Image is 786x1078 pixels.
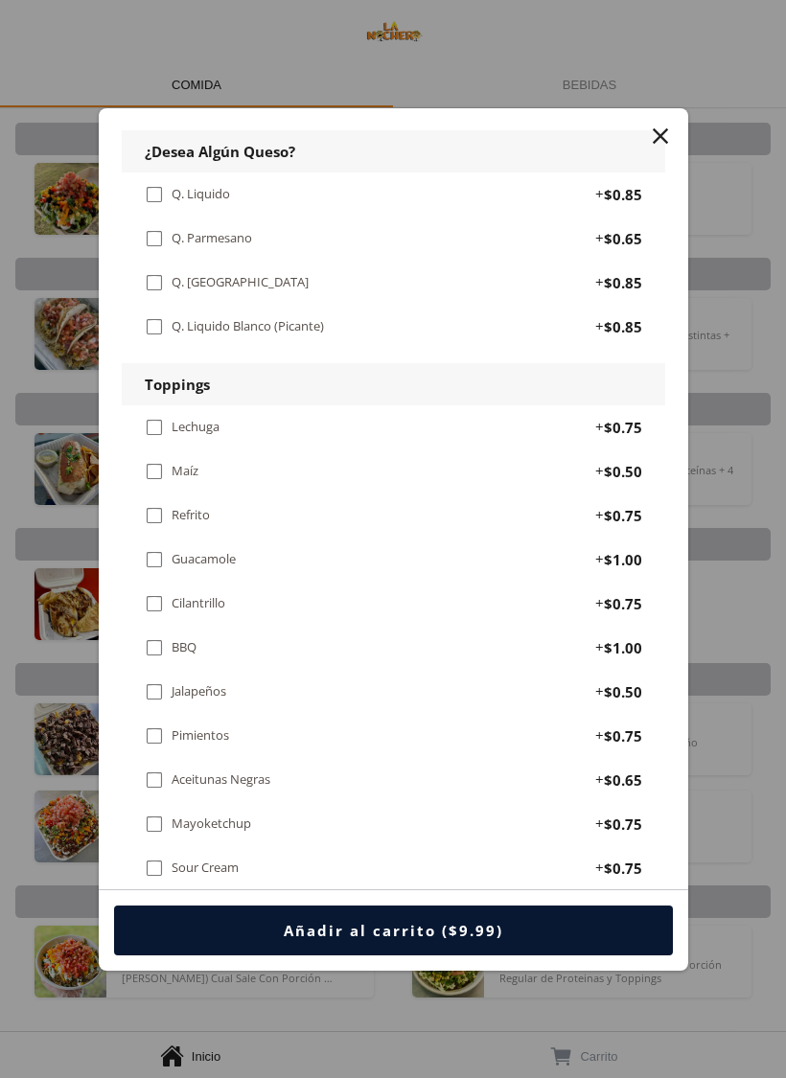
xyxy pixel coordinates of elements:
div: $0.75 [604,506,642,525]
div:  [145,228,164,249]
div: $0.75 [604,859,642,878]
div: Aceitunas Negras [172,771,270,788]
div: Mayoketchup [172,815,251,832]
div: + [595,316,604,335]
div: Lechuga [172,419,220,435]
div: ¿Desea Algún Queso? [145,142,295,161]
div: Cilantrillo [172,595,225,611]
div:  [145,858,164,879]
div: $0.85 [604,185,642,204]
div: Toppings [145,375,210,394]
div: Q. Liquido Blanco (Picante) [172,318,324,334]
div: + [595,184,604,203]
div:  [145,593,164,614]
div:  [145,637,164,658]
div:  [145,316,164,337]
div:  [145,549,164,570]
div: + [595,228,604,247]
div: Q. Liquido [172,186,230,202]
div: $0.65 [604,229,642,248]
div: $1.00 [604,638,642,657]
div:  [145,769,164,791]
div: $0.50 [604,462,642,481]
div: + [595,769,604,789]
div: $0.75 [604,814,642,834]
div: $0.75 [604,418,642,437]
div: $0.75 [604,726,642,745]
div: + [595,637,604,656]
button: Añadir al carrito ($9.99) [114,906,673,955]
div: Q. Parmesano [172,230,252,246]
div: $0.75 [604,594,642,613]
div: + [595,725,604,745]
div:  [145,417,164,438]
div: + [595,549,604,568]
div:  [145,505,164,526]
div: Jalapeños [172,683,226,700]
div: $0.85 [604,317,642,336]
div: Guacamole [172,551,236,567]
div: Añadir al carrito ($9.99) [284,921,503,940]
div: + [595,858,604,877]
div: $0.50 [604,682,642,701]
div:  [145,725,164,746]
div: + [595,461,604,480]
div: Pimientos [172,727,229,744]
div: + [595,681,604,700]
div: $1.00 [604,550,642,569]
div: $0.85 [604,273,642,292]
div: + [595,593,604,612]
div: + [595,417,604,436]
div: + [595,505,604,524]
div: Maíz [172,463,198,479]
div: BBQ [172,639,196,655]
div: + [595,814,604,833]
div:  [145,461,164,482]
div: Sour Cream [172,860,239,876]
div:  [145,184,164,205]
div:  [145,814,164,835]
div: Refrito [172,507,210,523]
button:  [647,123,674,149]
div: + [595,272,604,291]
div: Q. [GEOGRAPHIC_DATA] [172,274,309,290]
div:  [145,681,164,702]
div:  [145,272,164,293]
div: $0.65 [604,770,642,790]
